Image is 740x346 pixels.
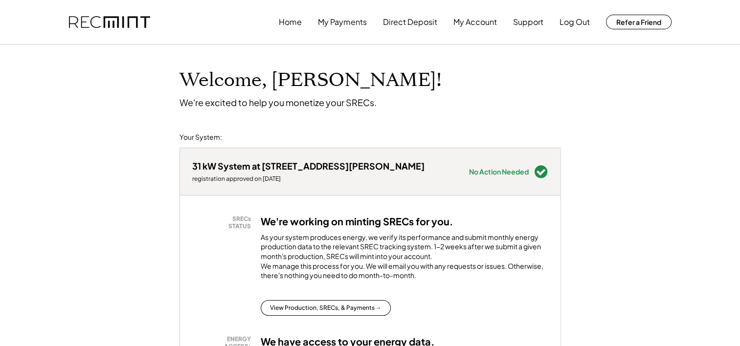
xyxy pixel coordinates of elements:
[261,300,391,316] button: View Production, SRECs, & Payments →
[192,175,425,183] div: registration approved on [DATE]
[513,12,543,32] button: Support
[179,97,377,108] div: We're excited to help you monetize your SRECs.
[179,69,442,92] h1: Welcome, [PERSON_NAME]!
[69,16,150,28] img: recmint-logotype%403x.png
[279,12,302,32] button: Home
[179,132,222,142] div: Your System:
[383,12,437,32] button: Direct Deposit
[261,215,453,228] h3: We're working on minting SRECs for you.
[192,160,425,172] div: 31 kW System at [STREET_ADDRESS][PERSON_NAME]
[560,12,590,32] button: Log Out
[453,12,497,32] button: My Account
[197,215,251,230] div: SRECs STATUS
[318,12,367,32] button: My Payments
[469,168,529,175] div: No Action Needed
[606,15,672,29] button: Refer a Friend
[261,233,548,285] div: As your system produces energy, we verify its performance and submit monthly energy production da...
